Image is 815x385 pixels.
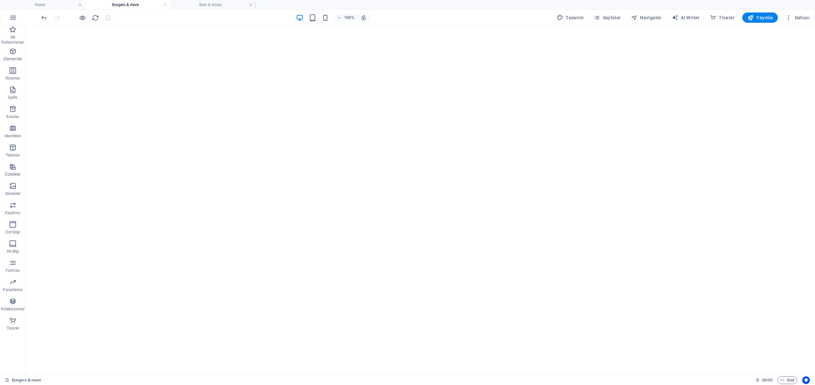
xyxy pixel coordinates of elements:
span: Kod [780,376,794,384]
button: Dahası [783,13,812,23]
button: Tasarım [554,13,586,23]
p: Kutular [6,114,20,119]
span: Yayınla [747,14,773,21]
p: İçerik [8,95,17,100]
p: Ticaret [7,326,19,331]
p: Üst bilgi [5,230,20,235]
div: Tasarım (Ctrl+Alt+Y) [554,13,586,23]
p: Alt Bigi [7,249,19,254]
button: undo [40,14,48,21]
button: Ticaret [707,13,737,23]
h4: Burgers & more [85,1,170,8]
span: Dahası [786,14,810,21]
p: Pazarlama [3,287,22,292]
p: Akordeon [4,133,21,138]
p: Formlar [6,268,20,273]
p: Görseller [5,191,21,196]
p: Elementler [4,56,22,62]
button: Usercentrics [802,376,810,384]
button: Sayfalar [591,13,623,23]
span: Navigatör [631,14,662,21]
span: AI Writer [672,14,700,21]
span: Tasarım [557,14,583,21]
h4: Beer & drinks [170,1,256,8]
p: Özellikler [5,172,21,177]
p: Tablolar [6,153,20,158]
a: Seçimi iptal etmek için tıkla. Sayfaları açmak için çift tıkla [5,376,41,384]
span: Sayfalar [594,14,621,21]
h6: Oturum süresi [755,376,772,384]
button: Navigatör [629,13,664,23]
span: 00 00 [762,376,772,384]
button: Kod [778,376,797,384]
i: Geri al: Metni değiştir (Ctrl+Z) [40,14,48,21]
p: Kaydırıcı [5,210,21,215]
p: Sütunlar [5,76,21,81]
p: Koleksiyonlar [1,306,25,312]
span: : [767,378,768,382]
button: 100% [334,14,357,21]
button: Yayınla [742,13,778,23]
h6: 100% [344,14,354,21]
i: Yeniden boyutlandırmada yakınlaştırma düzeyini seçilen cihaza uyacak şekilde otomatik olarak ayarla. [361,15,366,21]
button: reload [91,14,99,21]
button: AI Writer [669,13,702,23]
span: Ticaret [710,14,735,21]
